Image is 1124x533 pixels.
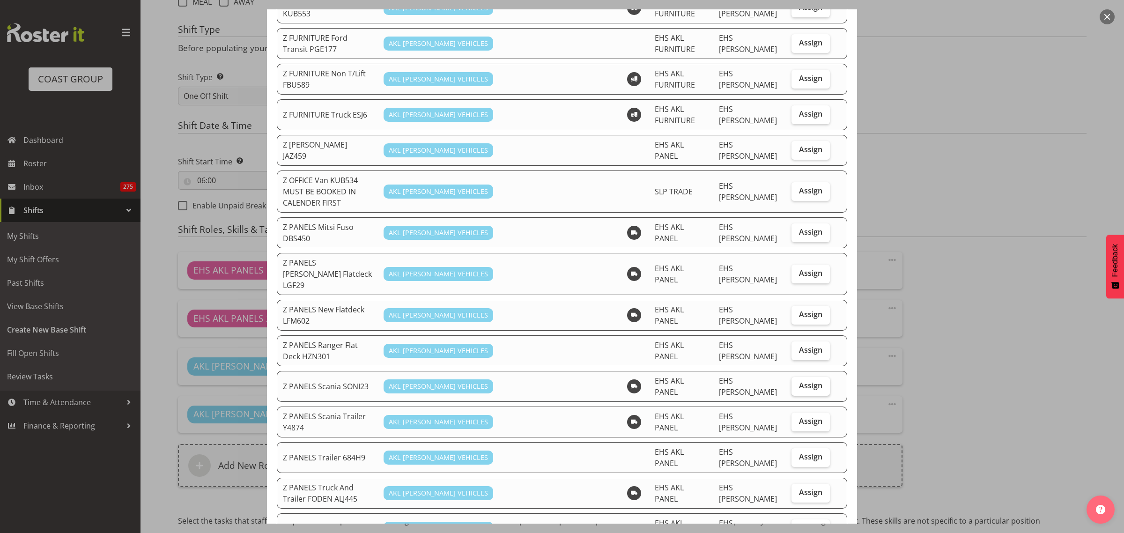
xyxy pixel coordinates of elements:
[277,253,378,295] td: Z PANELS [PERSON_NAME] Flatdeck LGF29
[389,346,488,356] span: AKL [PERSON_NAME] VEHICLES
[655,304,684,326] span: EHS AKL PANEL
[719,181,777,202] span: EHS [PERSON_NAME]
[389,145,488,155] span: AKL [PERSON_NAME] VEHICLES
[799,227,822,237] span: Assign
[277,99,378,130] td: Z FURNITURE Truck ESJ6
[719,340,777,362] span: EHS [PERSON_NAME]
[655,340,684,362] span: EHS AKL PANEL
[277,135,378,166] td: Z [PERSON_NAME] JAZ459
[655,376,684,397] span: EHS AKL PANEL
[389,310,488,320] span: AKL [PERSON_NAME] VEHICLES
[719,33,777,54] span: EHS [PERSON_NAME]
[799,345,822,355] span: Assign
[719,447,777,468] span: EHS [PERSON_NAME]
[799,2,822,12] span: Assign
[719,104,777,126] span: EHS [PERSON_NAME]
[277,28,378,59] td: Z FURNITURE Ford Transit PGE177
[389,452,488,463] span: AKL [PERSON_NAME] VEHICLES
[799,186,822,195] span: Assign
[799,488,822,497] span: Assign
[719,411,777,433] span: EHS [PERSON_NAME]
[799,523,822,533] span: Assign
[277,442,378,473] td: Z PANELS Trailer 684H9
[277,300,378,331] td: Z PANELS New Flatdeck LFM602
[799,381,822,390] span: Assign
[799,452,822,461] span: Assign
[799,38,822,47] span: Assign
[389,269,488,279] span: AKL [PERSON_NAME] VEHICLES
[799,268,822,278] span: Assign
[1106,235,1124,298] button: Feedback - Show survey
[799,74,822,83] span: Assign
[389,228,488,238] span: AKL [PERSON_NAME] VEHICLES
[799,416,822,426] span: Assign
[719,376,777,397] span: EHS [PERSON_NAME]
[655,68,695,90] span: EHS AKL FURNITURE
[277,478,378,509] td: Z PANELS Truck And Trailer FODEN ALJ445
[719,140,777,161] span: EHS [PERSON_NAME]
[799,145,822,154] span: Assign
[389,110,488,120] span: AKL [PERSON_NAME] VEHICLES
[799,109,822,118] span: Assign
[719,68,777,90] span: EHS [PERSON_NAME]
[655,140,684,161] span: EHS AKL PANEL
[277,64,378,95] td: Z FURNITURE Non T/Lift FBU589
[389,74,488,84] span: AKL [PERSON_NAME] VEHICLES
[655,411,684,433] span: EHS AKL PANEL
[719,304,777,326] span: EHS [PERSON_NAME]
[799,310,822,319] span: Assign
[1111,244,1119,277] span: Feedback
[655,482,684,504] span: EHS AKL PANEL
[719,263,777,285] span: EHS [PERSON_NAME]
[655,104,695,126] span: EHS AKL FURNITURE
[719,222,777,244] span: EHS [PERSON_NAME]
[655,186,693,197] span: SLP TRADE
[389,488,488,498] span: AKL [PERSON_NAME] VEHICLES
[277,170,378,213] td: Z OFFICE Van KUB534 MUST BE BOOKED IN CALENDER FIRST
[655,263,684,285] span: EHS AKL PANEL
[277,217,378,248] td: Z PANELS Mitsi Fuso DBS450
[389,381,488,392] span: AKL [PERSON_NAME] VEHICLES
[655,33,695,54] span: EHS AKL FURNITURE
[389,38,488,49] span: AKL [PERSON_NAME] VEHICLES
[277,371,378,402] td: Z PANELS Scania SONI23
[719,482,777,504] span: EHS [PERSON_NAME]
[277,407,378,437] td: Z PANELS Scania Trailer Y4874
[655,222,684,244] span: EHS AKL PANEL
[389,186,488,197] span: AKL [PERSON_NAME] VEHICLES
[277,335,378,366] td: Z PANELS Ranger Flat Deck HZN301
[655,447,684,468] span: EHS AKL PANEL
[1096,505,1105,514] img: help-xxl-2.png
[389,417,488,427] span: AKL [PERSON_NAME] VEHICLES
